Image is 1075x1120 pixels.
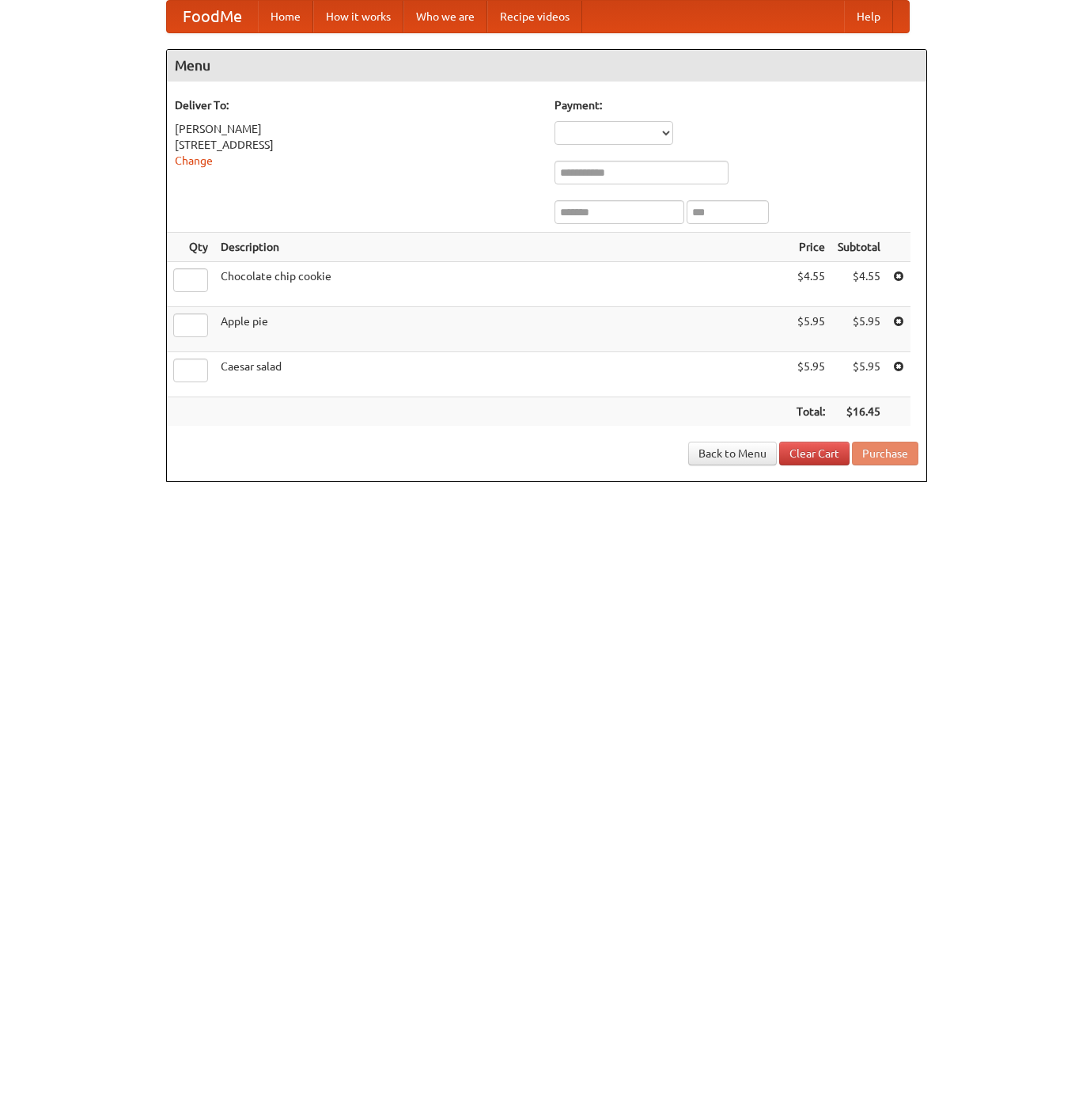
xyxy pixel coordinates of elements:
[487,1,582,32] a: Recipe videos
[175,137,539,153] div: [STREET_ADDRESS]
[555,97,918,113] h5: Payment:
[214,307,790,352] td: Apple pie
[790,307,831,352] td: $5.95
[214,352,790,397] td: Caesar salad
[831,262,887,307] td: $4.55
[175,154,213,167] a: Change
[831,233,887,262] th: Subtotal
[852,442,918,465] button: Purchase
[831,307,887,352] td: $5.95
[790,352,831,397] td: $5.95
[790,262,831,307] td: $4.55
[167,1,258,32] a: FoodMe
[790,233,831,262] th: Price
[831,352,887,397] td: $5.95
[688,442,777,465] a: Back to Menu
[175,97,539,113] h5: Deliver To:
[167,50,926,82] h4: Menu
[175,121,539,137] div: [PERSON_NAME]
[313,1,403,32] a: How it works
[779,442,850,465] a: Clear Cart
[403,1,487,32] a: Who we are
[214,233,790,262] th: Description
[790,397,831,427] th: Total:
[214,262,790,307] td: Chocolate chip cookie
[831,397,887,427] th: $16.45
[844,1,893,32] a: Help
[167,233,214,262] th: Qty
[258,1,313,32] a: Home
